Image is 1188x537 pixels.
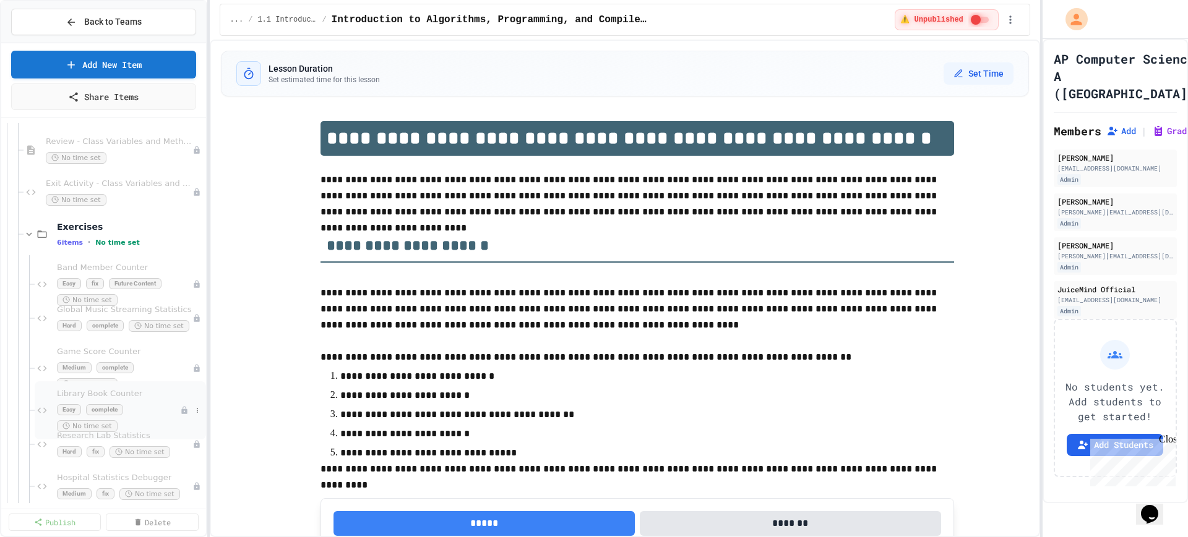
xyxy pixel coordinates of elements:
span: No time set [57,378,118,390]
button: Back to Teams [11,9,196,35]
a: Share Items [11,83,196,110]
span: No time set [119,488,180,500]
span: Library Book Counter [57,389,180,399]
a: Add New Item [11,51,196,78]
div: Unpublished [192,188,201,197]
div: Unpublished [192,146,201,154]
h2: Members [1054,122,1101,140]
div: Admin [1057,218,1081,229]
div: My Account [1052,5,1091,33]
div: JuiceMind Official [1057,284,1173,295]
span: | [1141,124,1147,138]
div: [PERSON_NAME] [1057,240,1173,251]
button: More options [191,404,204,416]
span: / [322,15,326,25]
span: No time set [57,294,118,306]
span: Hard [57,446,82,457]
span: Back to Teams [84,15,142,28]
span: Band Member Counter [57,263,192,273]
div: Admin [1057,262,1081,273]
div: Admin [1057,174,1081,185]
span: No time set [57,420,118,432]
button: Add [1106,125,1136,137]
span: fix [97,488,114,499]
span: Hard [57,320,82,331]
div: Unpublished [192,280,201,289]
h3: Lesson Duration [269,62,380,75]
button: Add Students [1067,434,1163,456]
p: No students yet. Add students to get started! [1065,379,1166,424]
span: 1.1 Introduction to Algorithms, Programming, and Compilers [257,15,317,25]
span: complete [87,320,124,331]
div: Unpublished [192,364,201,373]
button: Set Time [944,62,1014,85]
div: Unpublished [192,314,201,323]
span: Exercises [57,221,204,232]
a: Publish [9,514,101,531]
span: Introduction to Algorithms, Programming, and Compilers [332,12,648,27]
span: No time set [95,239,140,247]
span: / [248,15,252,25]
span: Future Content [109,278,161,289]
span: complete [86,404,123,415]
span: Medium [57,362,92,373]
span: 6 items [57,239,83,247]
span: ⚠️ Unpublished [900,15,963,25]
span: fix [87,446,105,457]
span: complete [97,362,134,373]
span: ... [230,15,244,25]
span: Easy [57,404,81,415]
div: Chat with us now!Close [5,5,85,78]
span: Research Lab Statistics [57,431,192,441]
div: [EMAIL_ADDRESS][DOMAIN_NAME] [1057,295,1173,305]
span: Game Score Counter [57,347,192,357]
span: No time set [110,446,170,458]
div: [PERSON_NAME][EMAIL_ADDRESS][DOMAIN_NAME] [1057,208,1173,217]
div: Unpublished [192,440,201,449]
div: [PERSON_NAME][EMAIL_ADDRESS][DOMAIN_NAME] [1057,252,1173,261]
div: [EMAIL_ADDRESS][DOMAIN_NAME] [1057,164,1173,173]
span: Review - Class Variables and Methods [46,137,192,147]
iframe: chat widget [1085,434,1176,486]
a: Delete [106,514,198,531]
span: No time set [129,320,189,332]
p: Set estimated time for this lesson [269,75,380,85]
span: Global Music Streaming Statistics [57,305,192,315]
span: Exit Activity - Class Variables and Methods [46,179,192,189]
span: No time set [46,194,106,206]
div: Admin [1057,306,1081,316]
div: [PERSON_NAME] [1057,196,1173,207]
span: Medium [57,488,92,499]
span: No time set [46,152,106,164]
span: fix [86,278,104,289]
div: [PERSON_NAME] [1057,152,1173,163]
div: Unpublished [180,406,189,415]
span: • [88,237,90,247]
span: Easy [57,278,81,289]
div: Unpublished [192,482,201,491]
span: Hospital Statistics Debugger [57,473,192,483]
iframe: chat widget [1136,488,1176,525]
div: ⚠️ Students cannot see this content! Click the toggle to publish it and make it visible to your c... [895,9,999,30]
